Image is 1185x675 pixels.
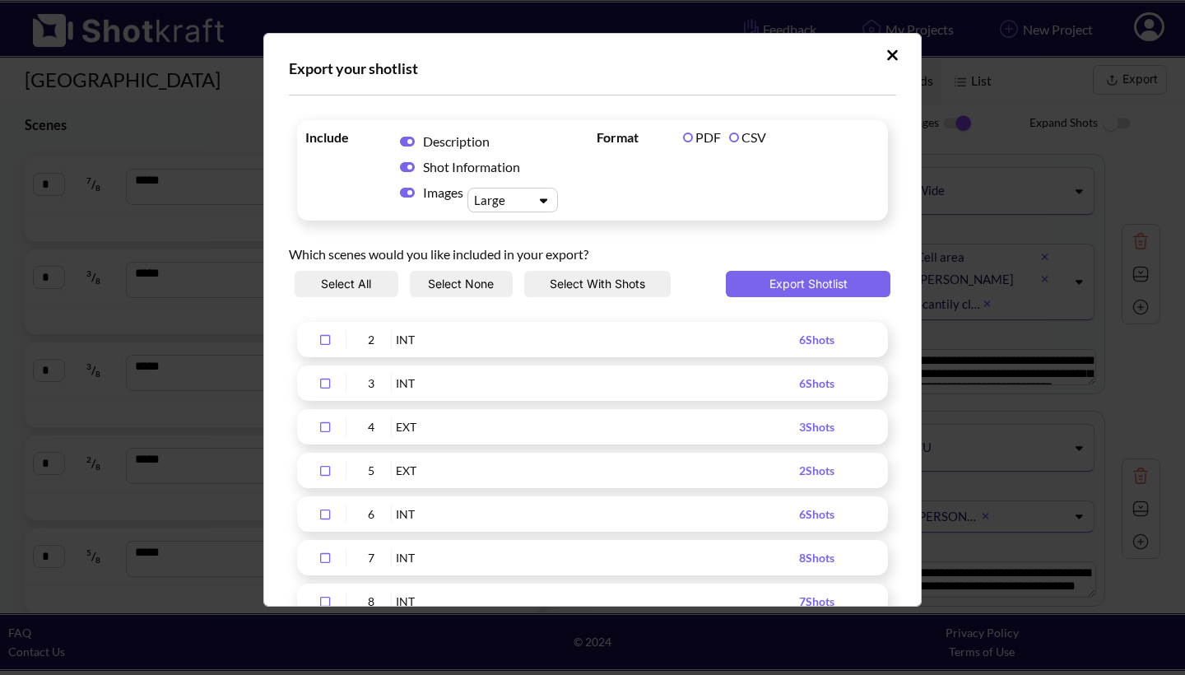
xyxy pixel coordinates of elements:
[295,271,398,297] button: Select All
[1009,639,1177,675] iframe: chat widget
[726,271,890,297] button: Export Shotlist
[396,592,799,611] div: INT
[396,330,799,349] div: INT
[351,417,392,436] div: 4
[351,461,392,480] div: 5
[351,330,392,349] div: 2
[305,128,388,146] span: Include
[799,463,834,477] span: 2 Shots
[396,461,799,480] div: EXT
[289,229,896,271] div: Which scenes would you like included in your export?
[683,129,721,145] label: PDF
[423,159,520,175] span: Shot Information
[799,333,834,347] span: 6 Shots
[597,128,679,146] span: Format
[351,505,392,524] div: 6
[263,33,922,607] div: Upload Script
[799,551,834,565] span: 8 Shots
[410,271,513,297] button: Select None
[524,271,671,297] button: Select With Shots
[423,133,490,149] span: Description
[799,594,834,608] span: 7 Shots
[396,505,799,524] div: INT
[799,507,834,521] span: 6 Shots
[799,376,834,390] span: 6 Shots
[351,592,392,611] div: 8
[289,58,896,78] div: Export your shotlist
[396,374,799,393] div: INT
[799,420,834,434] span: 3 Shots
[396,548,799,567] div: INT
[351,374,392,393] div: 3
[396,417,799,436] div: EXT
[729,129,766,145] label: CSV
[423,184,467,201] span: Images
[351,548,392,567] div: 7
